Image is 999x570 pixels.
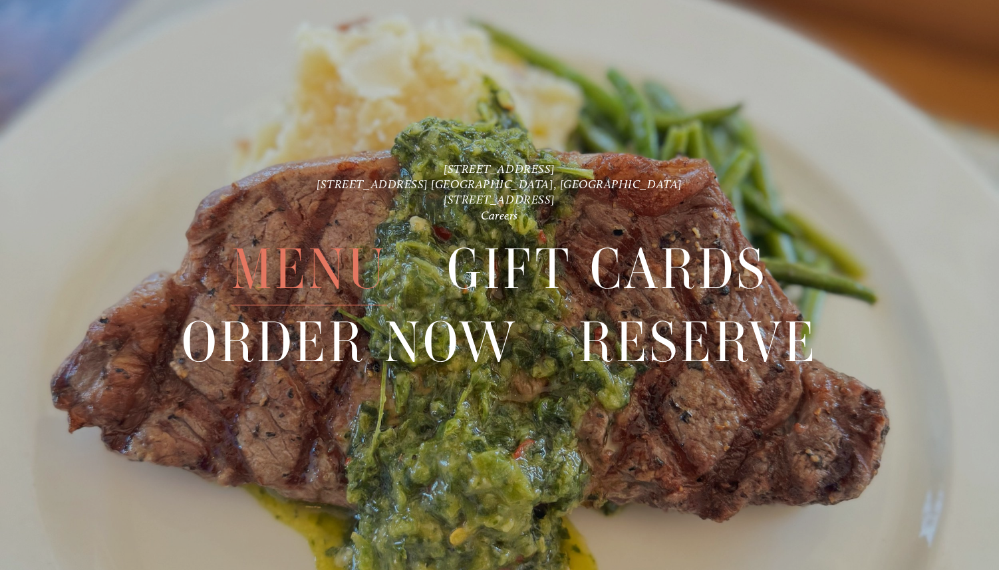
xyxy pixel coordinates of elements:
[231,233,387,305] span: Menu
[231,233,387,305] a: Menu
[579,306,818,378] a: Reserve
[444,193,555,207] a: [STREET_ADDRESS]
[317,177,682,191] a: [STREET_ADDRESS] [GEOGRAPHIC_DATA], [GEOGRAPHIC_DATA]
[481,208,518,222] a: Careers
[182,306,519,378] a: Order Now
[447,233,768,305] span: Gift Cards
[444,162,555,176] a: [STREET_ADDRESS]
[447,233,768,305] a: Gift Cards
